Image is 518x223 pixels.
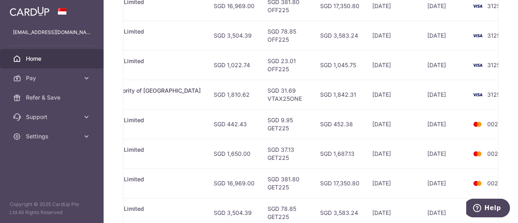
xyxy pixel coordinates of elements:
[466,199,510,219] iframe: Opens a widget where you can find more information
[487,2,500,9] span: 3125
[314,109,366,139] td: SGD 452.38
[366,168,421,198] td: [DATE]
[366,21,421,50] td: [DATE]
[314,139,366,168] td: SGD 1,687.13
[421,50,467,80] td: [DATE]
[26,132,79,140] span: Settings
[469,178,486,188] img: Bank Card
[487,180,502,187] span: 0028
[261,80,314,109] td: SGD 31.69 VTAX25ONE
[487,62,500,68] span: 3125
[421,80,467,109] td: [DATE]
[207,168,261,198] td: SGD 16,969.00
[469,119,486,129] img: Bank Card
[487,32,500,39] span: 3125
[26,93,79,102] span: Refer & Save
[261,109,314,139] td: SGD 9.95 GET225
[469,31,486,40] img: Bank Card
[469,149,486,159] img: Bank Card
[366,109,421,139] td: [DATE]
[13,28,91,36] p: [EMAIL_ADDRESS][DOMAIN_NAME]
[207,80,261,109] td: SGD 1,810.62
[366,139,421,168] td: [DATE]
[469,60,486,70] img: Bank Card
[421,139,467,168] td: [DATE]
[261,139,314,168] td: SGD 37.13 GET225
[487,150,502,157] span: 0028
[487,91,500,98] span: 3125
[261,50,314,80] td: SGD 23.01 OFF225
[487,121,502,127] span: 0028
[366,50,421,80] td: [DATE]
[261,168,314,198] td: SGD 381.80 GET225
[314,168,366,198] td: SGD 17,350.80
[469,90,486,100] img: Bank Card
[10,6,49,16] img: CardUp
[207,109,261,139] td: SGD 442.43
[207,139,261,168] td: SGD 1,650.00
[26,55,79,63] span: Home
[469,1,486,11] img: Bank Card
[314,80,366,109] td: SGD 1,842.31
[421,168,467,198] td: [DATE]
[207,21,261,50] td: SGD 3,504.39
[26,113,79,121] span: Support
[421,21,467,50] td: [DATE]
[314,21,366,50] td: SGD 3,583.24
[261,21,314,50] td: SGD 78.85 OFF225
[26,74,79,82] span: Pay
[18,6,35,13] span: Help
[314,50,366,80] td: SGD 1,045.75
[207,50,261,80] td: SGD 1,022.74
[366,80,421,109] td: [DATE]
[421,109,467,139] td: [DATE]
